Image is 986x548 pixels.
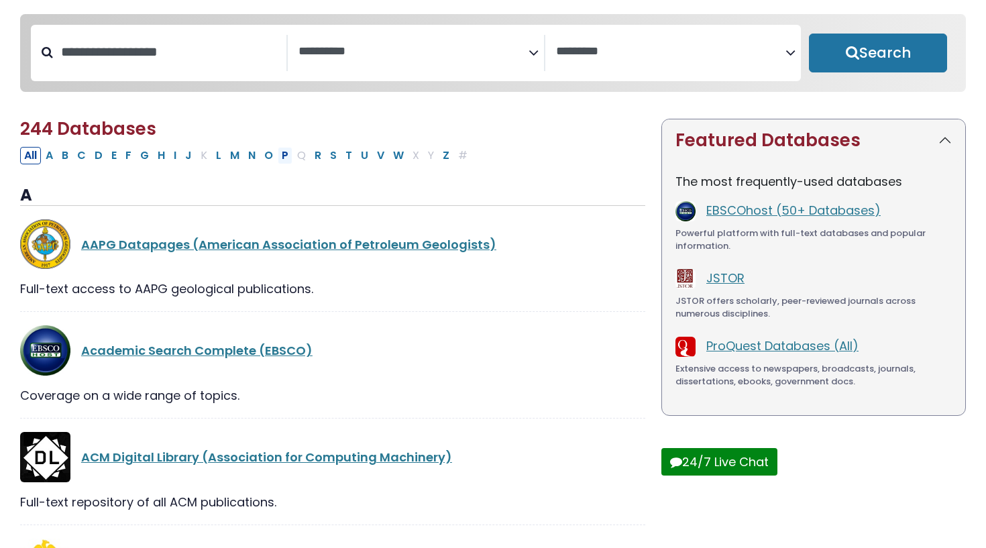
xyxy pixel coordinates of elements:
[439,147,453,164] button: Filter Results Z
[81,342,313,359] a: Academic Search Complete (EBSCO)
[260,147,277,164] button: Filter Results O
[311,147,325,164] button: Filter Results R
[20,186,645,206] h3: A
[809,34,947,72] button: Submit for Search Results
[326,147,341,164] button: Filter Results S
[20,386,645,404] div: Coverage on a wide range of topics.
[675,362,952,388] div: Extensive access to newspapers, broadcasts, journals, dissertations, ebooks, government docs.
[81,236,496,253] a: AAPG Datapages (American Association of Petroleum Geologists)
[20,147,41,164] button: All
[675,172,952,190] p: The most frequently-used databases
[706,337,859,354] a: ProQuest Databases (All)
[226,147,243,164] button: Filter Results M
[20,146,473,163] div: Alpha-list to filter by first letter of database name
[181,147,196,164] button: Filter Results J
[278,147,292,164] button: Filter Results P
[81,449,452,465] a: ACM Digital Library (Association for Computing Machinery)
[675,227,952,253] div: Powerful platform with full-text databases and popular information.
[53,41,286,63] input: Search database by title or keyword
[662,119,965,162] button: Featured Databases
[357,147,372,164] button: Filter Results U
[298,45,528,59] textarea: Search
[706,270,745,286] a: JSTOR
[389,147,408,164] button: Filter Results W
[20,14,966,92] nav: Search filters
[373,147,388,164] button: Filter Results V
[20,493,645,511] div: Full-text repository of all ACM publications.
[136,147,153,164] button: Filter Results G
[20,117,156,141] span: 244 Databases
[170,147,180,164] button: Filter Results I
[154,147,169,164] button: Filter Results H
[556,45,785,59] textarea: Search
[58,147,72,164] button: Filter Results B
[42,147,57,164] button: Filter Results A
[121,147,135,164] button: Filter Results F
[706,202,881,219] a: EBSCOhost (50+ Databases)
[20,280,645,298] div: Full-text access to AAPG geological publications.
[675,294,952,321] div: JSTOR offers scholarly, peer-reviewed journals across numerous disciplines.
[73,147,90,164] button: Filter Results C
[341,147,356,164] button: Filter Results T
[212,147,225,164] button: Filter Results L
[107,147,121,164] button: Filter Results E
[661,448,777,476] button: 24/7 Live Chat
[244,147,260,164] button: Filter Results N
[91,147,107,164] button: Filter Results D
